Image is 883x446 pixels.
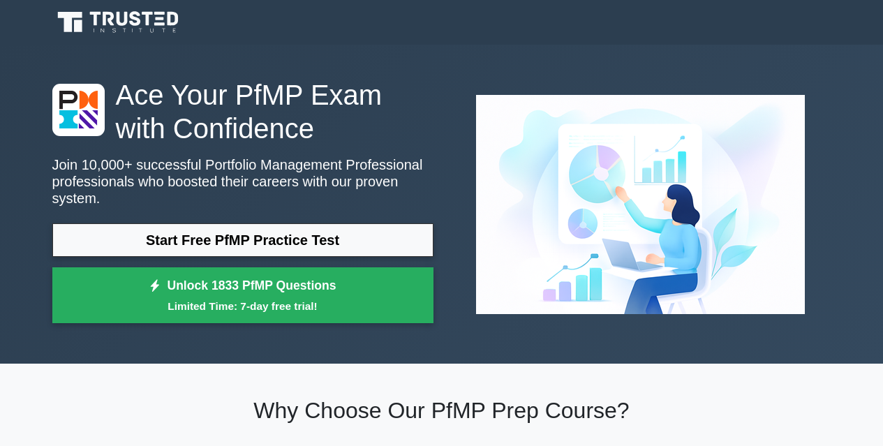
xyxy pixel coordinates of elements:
small: Limited Time: 7-day free trial! [70,298,416,314]
a: Unlock 1833 PfMP QuestionsLimited Time: 7-day free trial! [52,267,433,323]
p: Join 10,000+ successful Portfolio Management Professional professionals who boosted their careers... [52,156,433,207]
h2: Why Choose Our PfMP Prep Course? [52,397,831,424]
a: Start Free PfMP Practice Test [52,223,433,257]
h1: Ace Your PfMP Exam with Confidence [52,78,433,145]
img: Portfolio Management Professional Preview [465,84,816,325]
